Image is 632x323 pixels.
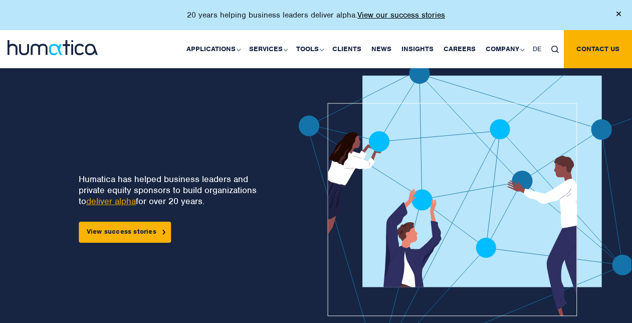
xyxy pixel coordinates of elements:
[79,222,171,243] a: View success stories
[244,30,291,68] a: Services
[357,10,445,20] a: View our success stories
[86,196,136,207] a: deliver alpha
[528,30,546,68] a: DE
[327,30,366,68] a: Clients
[366,30,396,68] a: News
[162,230,165,234] img: arrowicon
[396,30,439,68] a: Insights
[8,40,98,55] img: logo
[551,46,559,53] img: search_icon
[79,174,263,207] p: Humatica has helped business leaders and private equity sponsors to build organizations to for ov...
[564,30,632,68] a: Contact us
[533,45,541,53] span: DE
[439,30,481,68] a: Careers
[481,30,528,68] a: Company
[181,30,244,68] a: Applications
[187,10,445,20] p: 20 years helping business leaders deliver alpha.
[291,30,327,68] a: Tools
